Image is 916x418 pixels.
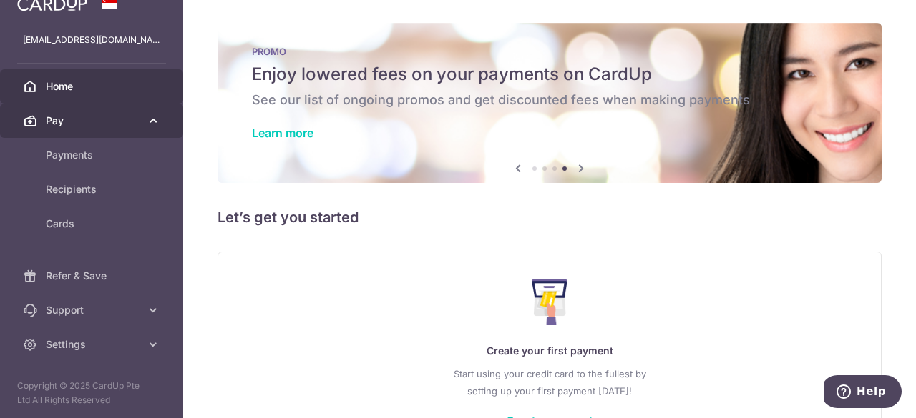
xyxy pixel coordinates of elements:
span: Support [46,303,140,317]
a: Learn more [252,126,313,140]
span: Refer & Save [46,269,140,283]
p: [EMAIL_ADDRESS][DOMAIN_NAME] [23,33,160,47]
span: Settings [46,337,140,352]
span: Payments [46,148,140,162]
h5: Let’s get you started [218,206,882,229]
img: Latest Promos banner [218,23,882,183]
h6: See our list of ongoing promos and get discounted fees when making payments [252,91,847,109]
span: Cards [46,217,140,231]
span: Recipients [46,182,140,196]
span: Pay [46,114,140,128]
span: Home [46,79,140,94]
p: Start using your credit card to the fullest by setting up your first payment [DATE]! [247,365,852,399]
p: Create your first payment [247,342,852,359]
h5: Enjoy lowered fees on your payments on CardUp [252,63,847,86]
img: Make Payment [532,279,568,325]
p: PROMO [252,46,847,57]
iframe: Opens a widget where you can find more information [824,375,902,411]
